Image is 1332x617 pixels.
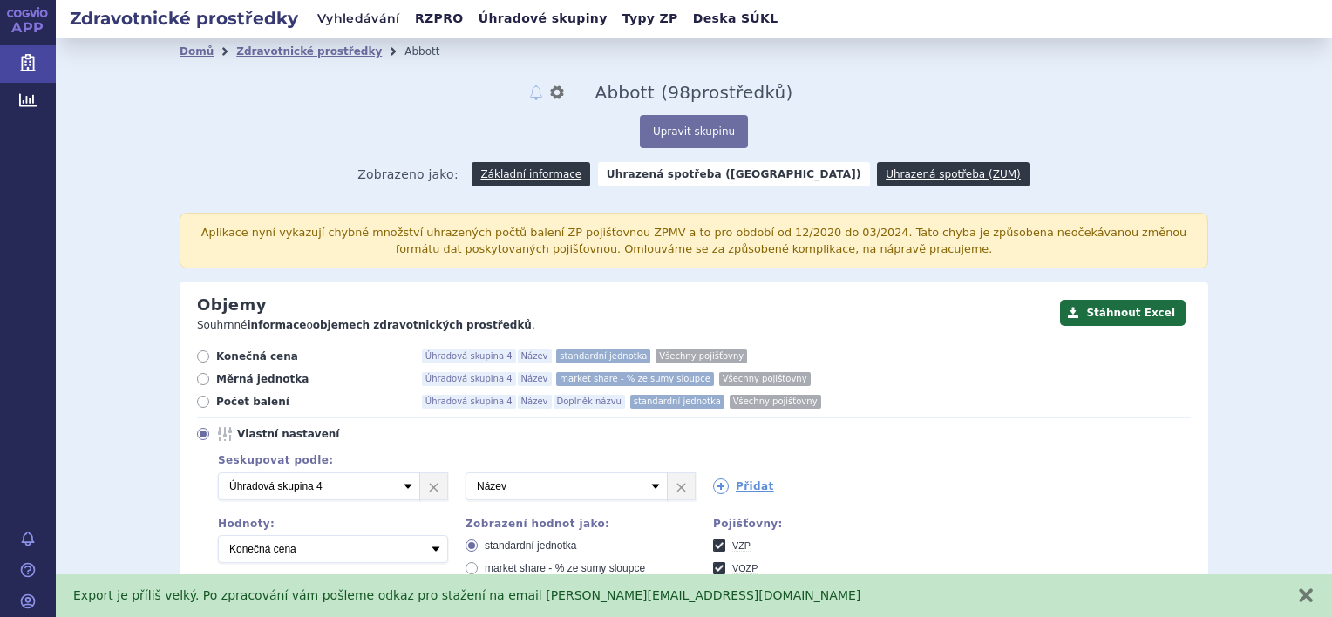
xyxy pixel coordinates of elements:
strong: Uhrazená spotřeba ([GEOGRAPHIC_DATA]) [598,162,870,186]
h2: Zdravotnické prostředky [56,6,312,31]
button: Upravit skupinu [640,115,748,148]
button: zavřít [1297,586,1315,604]
span: standardní jednotka [485,539,576,552]
span: Počet balení [216,395,408,409]
a: Přidat [713,478,774,494]
a: × [420,473,447,499]
div: Export je příliš velký. Po zpracování vám pošleme odkaz pro stažení na email [PERSON_NAME][EMAIL_... [73,586,1280,605]
h2: Objemy [197,295,267,315]
div: Aplikace nyní vykazují chybné množství uhrazených počtů balení ZP pojišťovnou ZPMV a to pro obdob... [180,213,1208,268]
span: Všechny pojišťovny [730,395,821,409]
button: Stáhnout Excel [1060,300,1186,326]
span: standardní jednotka [630,395,724,409]
span: Úhradová skupina 4 [422,395,516,409]
span: 98 [668,82,690,103]
span: Vlastní nastavení [237,427,429,441]
span: Název [518,349,552,363]
div: Zobrazení hodnot jako: [466,518,696,530]
strong: informace [248,319,307,331]
button: nastavení [548,82,566,103]
a: Úhradové skupiny [473,7,613,31]
span: Všechny pojišťovny [656,349,747,363]
span: ( prostředků) [661,82,792,103]
span: Doplněk názvu [554,395,625,409]
span: market share - % ze sumy sloupce [485,562,645,574]
span: standardní jednotka [556,349,650,363]
span: Úhradová skupina 4 [422,349,516,363]
span: Zobrazeno jako: [357,162,459,186]
span: Úhradová skupina 4 [422,372,516,386]
a: Vyhledávání [312,7,405,31]
span: Abbott [595,82,655,103]
a: Domů [180,45,214,58]
strong: objemech zdravotnických prostředků [313,319,532,331]
a: Typy ZP [617,7,683,31]
a: × [668,473,695,499]
a: Zdravotnické prostředky [236,45,382,58]
span: Název [518,372,552,386]
span: Všechny pojišťovny [719,372,811,386]
a: Uhrazená spotřeba (ZUM) [877,162,1030,186]
div: 2 [200,472,1191,500]
span: Konečná cena [216,349,408,363]
a: RZPRO [410,7,469,31]
li: Abbott [404,38,462,64]
p: Souhrnné o . [197,318,1051,333]
abbr: VOZP [732,563,758,574]
div: Seskupovat podle: [200,454,1191,466]
span: Měrná jednotka [216,372,408,386]
a: Základní informace [472,162,590,186]
a: Deska SÚKL [688,7,784,31]
div: Hodnoty: [218,518,448,530]
span: market share - % ze sumy sloupce [556,372,713,386]
div: Pojišťovny: [713,518,943,530]
abbr: VZP [732,540,751,552]
span: Název [518,395,552,409]
button: notifikace [527,82,545,103]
